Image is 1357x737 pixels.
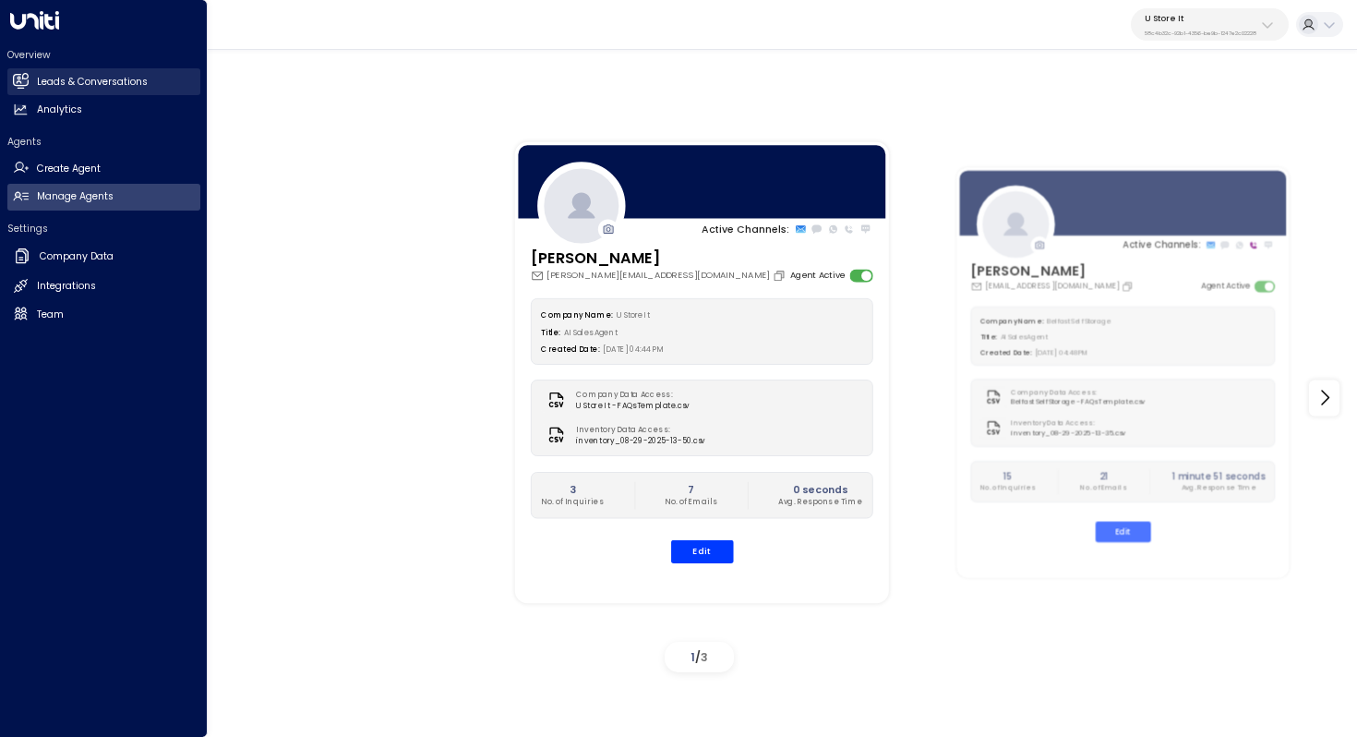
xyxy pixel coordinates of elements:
span: AI Sales Agent [1001,332,1049,341]
h2: 15 [980,469,1036,482]
span: U Store It [616,309,650,320]
h2: Manage Agents [37,189,114,204]
a: Create Agent [7,155,200,182]
h2: Team [37,308,64,322]
h2: Company Data [40,249,114,264]
h2: 7 [665,481,717,496]
button: Copy [1122,280,1136,292]
label: Title: [980,332,997,341]
p: 58c4b32c-92b1-4356-be9b-1247e2c02228 [1145,30,1256,37]
p: U Store It [1145,13,1256,24]
span: 1 [691,649,695,665]
h3: [PERSON_NAME] [530,247,788,269]
label: Company Data Access: [1012,387,1140,397]
span: [DATE] 04:44 PM [603,344,665,355]
p: No. of Emails [1081,482,1127,492]
span: 3 [701,649,708,665]
div: / [665,642,734,672]
a: Analytics [7,97,200,124]
h2: 21 [1081,469,1127,482]
h2: Settings [7,222,200,236]
label: Agent Active [1202,280,1251,292]
p: Active Channels: [1123,238,1201,251]
p: Active Channels: [702,222,789,236]
h3: [PERSON_NAME] [971,260,1136,281]
span: [DATE] 04:48 PM [1036,347,1089,356]
label: Company Data Access: [576,389,683,400]
label: Agent Active [789,269,844,282]
h2: 0 seconds [778,481,862,496]
label: Created Date: [980,347,1032,356]
span: AI Sales Agent [564,327,618,337]
h2: Integrations [37,279,96,294]
button: Copy [773,269,789,282]
a: Manage Agents [7,184,200,211]
label: Inventory Data Access: [1012,418,1121,429]
div: [EMAIL_ADDRESS][DOMAIN_NAME] [971,280,1136,292]
span: inventory_08-29-2025-13-35.csv [1012,429,1126,439]
p: Avg. Response Time [1172,482,1267,492]
h2: Agents [7,135,200,149]
a: Team [7,301,200,328]
label: Company Name: [980,316,1044,325]
h2: Overview [7,48,200,62]
h2: 1 minute 51 seconds [1172,469,1267,482]
a: Company Data [7,242,200,272]
button: Edit [1096,522,1151,542]
span: U Store It - FAQs Template.csv [576,401,689,412]
h2: Create Agent [37,162,101,176]
label: Title: [541,327,560,337]
h2: Analytics [37,103,82,117]
label: Inventory Data Access: [576,424,699,435]
a: Integrations [7,273,200,300]
a: Leads & Conversations [7,68,200,95]
h2: 3 [541,481,604,496]
label: Company Name: [541,309,612,320]
button: Edit [670,540,733,563]
p: No. of Inquiries [541,496,604,507]
p: No. of Emails [665,496,717,507]
span: Belfast Self Storage - FAQs Template.csv [1012,397,1146,407]
p: Avg. Response Time [778,496,862,507]
span: inventory_08-29-2025-13-50.csv [576,435,705,446]
label: Created Date: [541,344,599,355]
p: No. of Inquiries [980,482,1036,492]
div: [PERSON_NAME][EMAIL_ADDRESS][DOMAIN_NAME] [530,269,788,282]
button: U Store It58c4b32c-92b1-4356-be9b-1247e2c02228 [1131,8,1289,41]
h2: Leads & Conversations [37,75,148,90]
span: Belfast Self Storage [1048,316,1111,325]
